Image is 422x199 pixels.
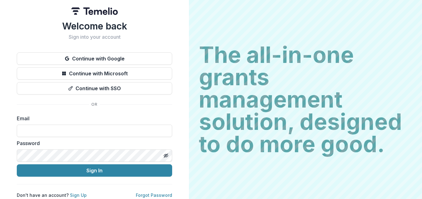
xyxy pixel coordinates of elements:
[17,67,172,80] button: Continue with Microsoft
[17,164,172,177] button: Sign In
[17,115,168,122] label: Email
[17,20,172,32] h1: Welcome back
[17,52,172,65] button: Continue with Google
[17,34,172,40] h2: Sign into your account
[136,192,172,198] a: Forgot Password
[70,192,87,198] a: Sign Up
[17,82,172,95] button: Continue with SSO
[17,139,168,147] label: Password
[71,7,118,15] img: Temelio
[161,151,171,161] button: Toggle password visibility
[17,192,87,198] p: Don't have an account?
